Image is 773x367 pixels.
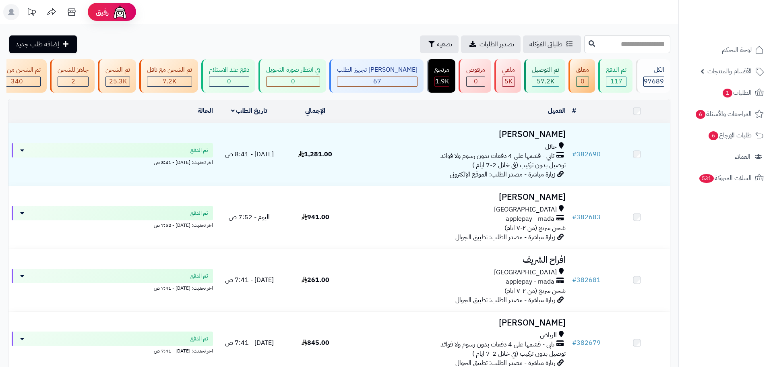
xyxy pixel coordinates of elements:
a: الكل97689 [634,59,672,93]
div: [PERSON_NAME] تجهيز الطلب [337,65,418,75]
span: 2 [71,77,75,86]
a: إضافة طلب جديد [9,35,77,53]
div: دفع عند الاستلام [209,65,249,75]
img: ai-face.png [112,4,128,20]
span: تم الدفع [190,146,208,154]
div: تم الدفع [606,65,626,75]
div: 0 [577,77,589,86]
span: 0 [291,77,295,86]
div: 2 [58,77,88,86]
span: 261.00 [302,275,329,285]
a: مرفوض 0 [457,59,493,93]
span: 67 [373,77,381,86]
a: #382690 [572,149,601,159]
span: applepay - mada [506,277,554,286]
span: 845.00 [302,338,329,348]
div: تم التوصيل [532,65,559,75]
span: 1,281.00 [298,149,332,159]
img: logo-2.png [718,19,765,35]
a: تاريخ الطلب [231,106,268,116]
div: في انتظار صورة التحويل [266,65,320,75]
a: طلبات الإرجاع6 [684,126,768,145]
span: تابي - قسّمها على 4 دفعات بدون رسوم ولا فوائد [440,151,554,161]
a: العميل [548,106,566,116]
span: توصيل بدون تركيب (في خلال 2-7 ايام ) [472,349,566,359]
a: مرتجع 1.9K [425,59,457,93]
a: طلباتي المُوكلة [523,35,581,53]
a: الحالة [198,106,213,116]
a: [PERSON_NAME] تجهيز الطلب 67 [328,59,425,93]
div: جاهز للشحن [58,65,89,75]
a: دفع عند الاستلام 0 [200,59,257,93]
span: # [572,212,577,222]
div: تم الشحن [105,65,130,75]
div: 7222 [147,77,192,86]
div: اخر تحديث: [DATE] - 7:41 ص [12,346,213,355]
a: تصدير الطلبات [461,35,521,53]
h3: [PERSON_NAME] [352,318,566,328]
a: تم الشحن 25.3K [96,59,138,93]
a: المراجعات والأسئلة6 [684,104,768,124]
a: الإجمالي [305,106,325,116]
div: مرتجع [434,65,449,75]
span: تصدير الطلبات [480,39,514,49]
span: تم الدفع [190,335,208,343]
div: تم الشحن مع ناقل [147,65,192,75]
button: تصفية [420,35,459,53]
span: تابي - قسّمها على 4 دفعات بدون رسوم ولا فوائد [440,340,554,349]
span: 340 [11,77,23,86]
div: 1856 [435,77,449,86]
span: [DATE] - 7:41 ص [225,338,274,348]
div: 67 [337,77,417,86]
span: 6 [696,110,706,119]
a: ملغي 5K [493,59,523,93]
div: 57238 [532,77,559,86]
span: حائل [545,142,557,151]
div: 0 [209,77,249,86]
span: 941.00 [302,212,329,222]
span: رفيق [96,7,109,17]
div: 117 [606,77,626,86]
span: شحن سريع (من ٢-٧ ايام) [504,223,566,233]
span: شحن سريع (من ٢-٧ ايام) [504,286,566,296]
span: تم الدفع [190,272,208,280]
span: العملاء [735,151,750,162]
span: applepay - mada [506,214,554,224]
div: اخر تحديث: [DATE] - 7:41 ص [12,283,213,292]
div: الكل [643,65,664,75]
span: الرياض [540,331,557,340]
a: في انتظار صورة التحويل 0 [257,59,328,93]
div: 5012 [502,77,515,86]
a: #382679 [572,338,601,348]
span: 117 [610,77,622,86]
a: تحديثات المنصة [21,4,41,22]
div: 0 [467,77,485,86]
a: #382681 [572,275,601,285]
span: 0 [474,77,478,86]
span: تصفية [437,39,452,49]
div: 25302 [106,77,130,86]
span: 1.9K [435,77,449,86]
span: [DATE] - 7:41 ص [225,275,274,285]
span: الطلبات [722,87,752,98]
a: السلات المتروكة531 [684,168,768,188]
span: 531 [699,174,714,183]
span: [DATE] - 8:41 ص [225,149,274,159]
span: المراجعات والأسئلة [695,108,752,120]
span: 0 [581,77,585,86]
a: لوحة التحكم [684,40,768,60]
div: معلق [576,65,589,75]
span: اليوم - 7:52 ص [229,212,270,222]
a: تم الدفع 117 [597,59,634,93]
span: السلات المتروكة [699,172,752,184]
span: # [572,275,577,285]
span: 1 [723,89,733,98]
span: تم الدفع [190,209,208,217]
span: [GEOGRAPHIC_DATA] [494,268,557,277]
a: تم الشحن مع ناقل 7.2K [138,59,200,93]
span: زيارة مباشرة - مصدر الطلب: تطبيق الجوال [455,232,555,242]
span: [GEOGRAPHIC_DATA] [494,205,557,214]
a: تم التوصيل 57.2K [523,59,567,93]
a: الطلبات1 [684,83,768,102]
div: اخر تحديث: [DATE] - 8:41 ص [12,158,213,166]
